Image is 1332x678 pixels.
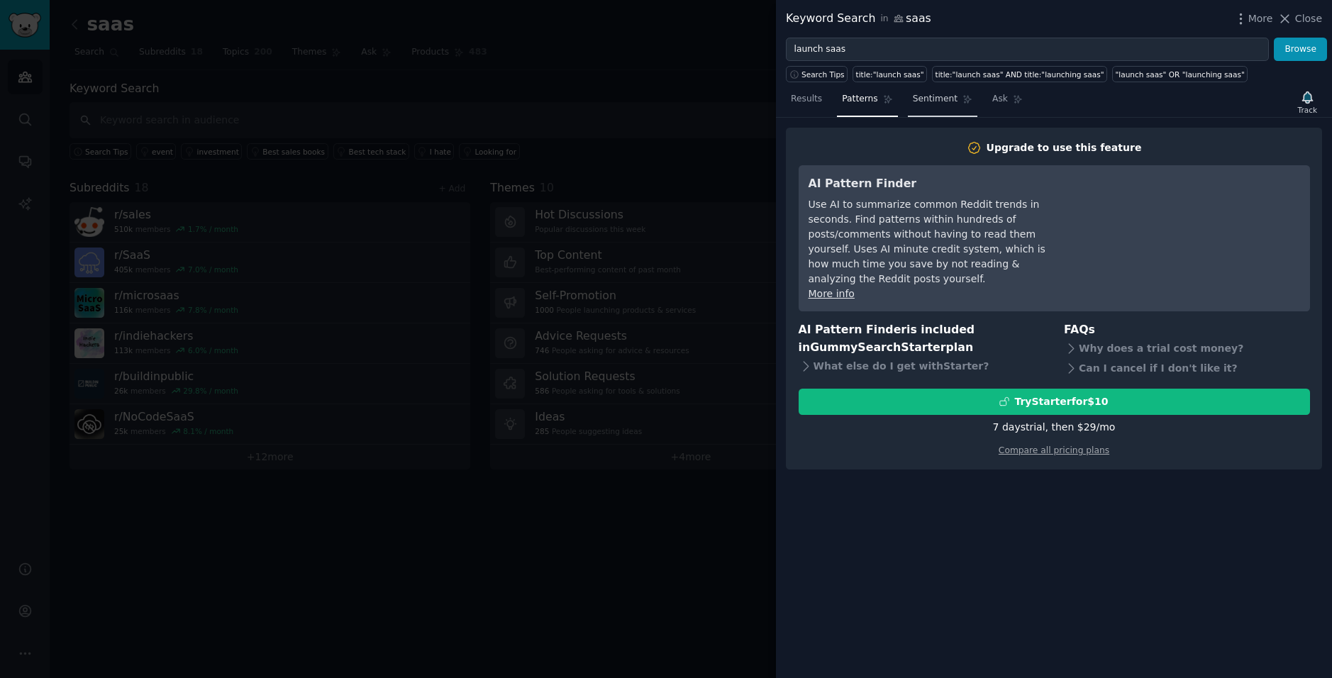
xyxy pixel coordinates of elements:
a: Compare all pricing plans [999,445,1109,455]
span: More [1248,11,1273,26]
div: "launch saas" OR "launching saas" [1116,70,1245,79]
a: Ask [987,88,1028,117]
span: Close [1295,11,1322,26]
button: Browse [1274,38,1327,62]
span: Results [791,93,822,106]
input: Try a keyword related to your business [786,38,1269,62]
h3: FAQs [1064,321,1310,339]
span: in [880,13,888,26]
button: Track [1293,87,1322,117]
div: What else do I get with Starter ? [799,356,1045,376]
div: Use AI to summarize common Reddit trends in seconds. Find patterns within hundreds of posts/comme... [809,197,1067,287]
div: Track [1298,105,1317,115]
iframe: YouTube video player [1087,175,1300,282]
span: Patterns [842,93,877,106]
span: Sentiment [913,93,958,106]
a: Sentiment [908,88,977,117]
a: Patterns [837,88,897,117]
a: "launch saas" OR "launching saas" [1112,66,1248,82]
div: title:"launch saas" AND title:"launching saas" [936,70,1104,79]
span: GummySearch Starter [810,340,945,354]
div: Upgrade to use this feature [987,140,1142,155]
a: title:"launch saas" [853,66,927,82]
span: Ask [992,93,1008,106]
button: TryStarterfor$10 [799,389,1310,415]
span: Search Tips [801,70,845,79]
div: Can I cancel if I don't like it? [1064,359,1310,379]
div: 7 days trial, then $ 29 /mo [993,420,1116,435]
h3: AI Pattern Finder [809,175,1067,193]
button: Search Tips [786,66,848,82]
button: More [1233,11,1273,26]
a: title:"launch saas" AND title:"launching saas" [932,66,1107,82]
a: More info [809,288,855,299]
div: Try Starter for $10 [1014,394,1108,409]
div: Why does a trial cost money? [1064,339,1310,359]
div: title:"launch saas" [856,70,924,79]
div: Keyword Search saas [786,10,931,28]
h3: AI Pattern Finder is included in plan [799,321,1045,356]
a: Results [786,88,827,117]
button: Close [1277,11,1322,26]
